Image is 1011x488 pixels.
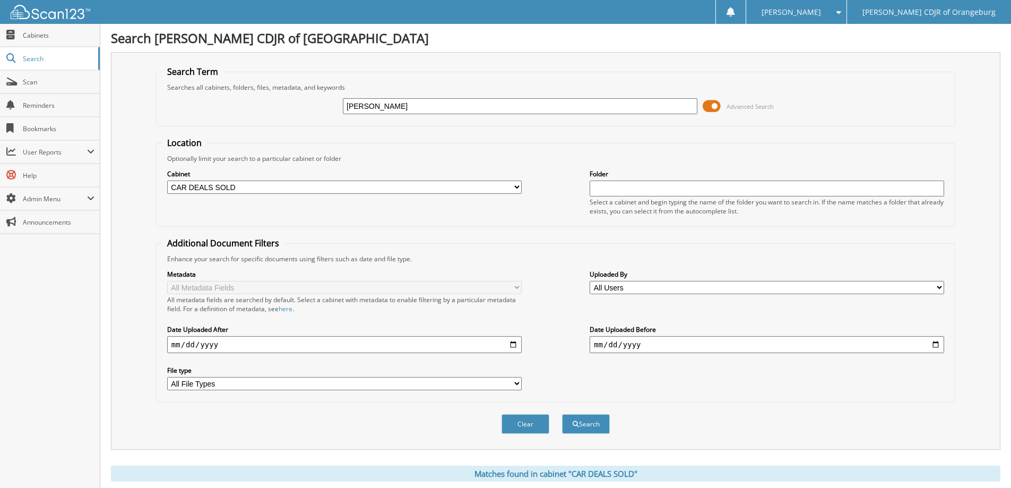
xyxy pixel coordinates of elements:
div: Searches all cabinets, folders, files, metadata, and keywords [162,83,949,92]
span: Cabinets [23,31,94,40]
div: Enhance your search for specific documents using filters such as date and file type. [162,254,949,263]
legend: Search Term [162,66,223,78]
span: Search [23,54,93,63]
input: start [167,336,522,353]
span: [PERSON_NAME] [762,9,821,15]
span: Help [23,171,94,180]
legend: Location [162,137,207,149]
span: [PERSON_NAME] CDJR of Orangeburg [862,9,996,15]
label: File type [167,366,522,375]
span: Admin Menu [23,194,87,203]
span: User Reports [23,148,87,157]
input: end [590,336,944,353]
a: here [279,304,292,313]
span: Announcements [23,218,94,227]
span: Scan [23,78,94,87]
label: Date Uploaded After [167,325,522,334]
span: Bookmarks [23,124,94,133]
button: Clear [502,414,549,434]
div: Matches found in cabinet "CAR DEALS SOLD" [111,466,1000,482]
div: Optionally limit your search to a particular cabinet or folder [162,154,949,163]
span: Reminders [23,101,94,110]
button: Search [562,414,610,434]
h1: Search [PERSON_NAME] CDJR of [GEOGRAPHIC_DATA] [111,29,1000,47]
label: Uploaded By [590,270,944,279]
span: Advanced Search [727,102,774,110]
label: Cabinet [167,169,522,178]
legend: Additional Document Filters [162,237,284,249]
label: Metadata [167,270,522,279]
div: All metadata fields are searched by default. Select a cabinet with metadata to enable filtering b... [167,295,522,313]
label: Date Uploaded Before [590,325,944,334]
label: Folder [590,169,944,178]
div: Select a cabinet and begin typing the name of the folder you want to search in. If the name match... [590,198,944,216]
img: scan123-logo-white.svg [11,5,90,19]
